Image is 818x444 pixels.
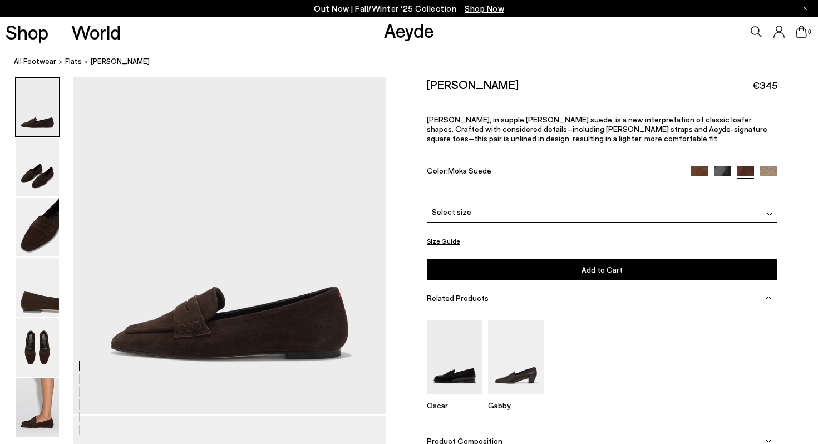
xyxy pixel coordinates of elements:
button: Add to Cart [427,259,777,280]
nav: breadcrumb [14,47,818,77]
a: World [71,22,121,42]
span: Moka Suede [448,166,491,175]
a: Aeyde [384,18,434,42]
span: [PERSON_NAME] [91,56,150,67]
img: Alfie Suede Loafers - Image 6 [16,378,59,437]
img: Alfie Suede Loafers - Image 1 [16,78,59,136]
p: [PERSON_NAME], in supple [PERSON_NAME] suede, is a new interpretation of classic loafer shapes. C... [427,115,777,144]
img: Alfie Suede Loafers - Image 2 [16,138,59,196]
span: Navigate to /collections/new-in [465,3,504,13]
img: Gabby Almond-Toe Loafers [488,320,544,394]
button: Size Guide [427,234,460,248]
img: Alfie Suede Loafers - Image 4 [16,258,59,317]
img: Alfie Suede Loafers - Image 5 [16,318,59,377]
div: Color: [427,166,680,179]
h2: [PERSON_NAME] [427,77,519,91]
span: €345 [752,78,777,92]
a: flats [65,56,82,67]
a: Shop [6,22,48,42]
a: 0 [796,26,807,38]
img: Oscar Leather Loafers [427,320,482,394]
p: Out Now | Fall/Winter ‘25 Collection [314,2,504,16]
img: svg%3E [766,295,771,300]
img: svg%3E [766,438,771,444]
span: 0 [807,29,812,35]
span: flats [65,57,82,66]
a: All Footwear [14,56,56,67]
img: Alfie Suede Loafers - Image 3 [16,198,59,256]
span: Related Products [427,293,489,303]
span: Add to Cart [582,265,623,274]
a: Oscar Leather Loafers Oscar [427,387,482,410]
img: svg%3E [767,211,772,217]
a: Gabby Almond-Toe Loafers Gabby [488,387,544,410]
span: Select size [432,206,471,218]
p: Gabby [488,401,544,410]
p: Oscar [427,401,482,410]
